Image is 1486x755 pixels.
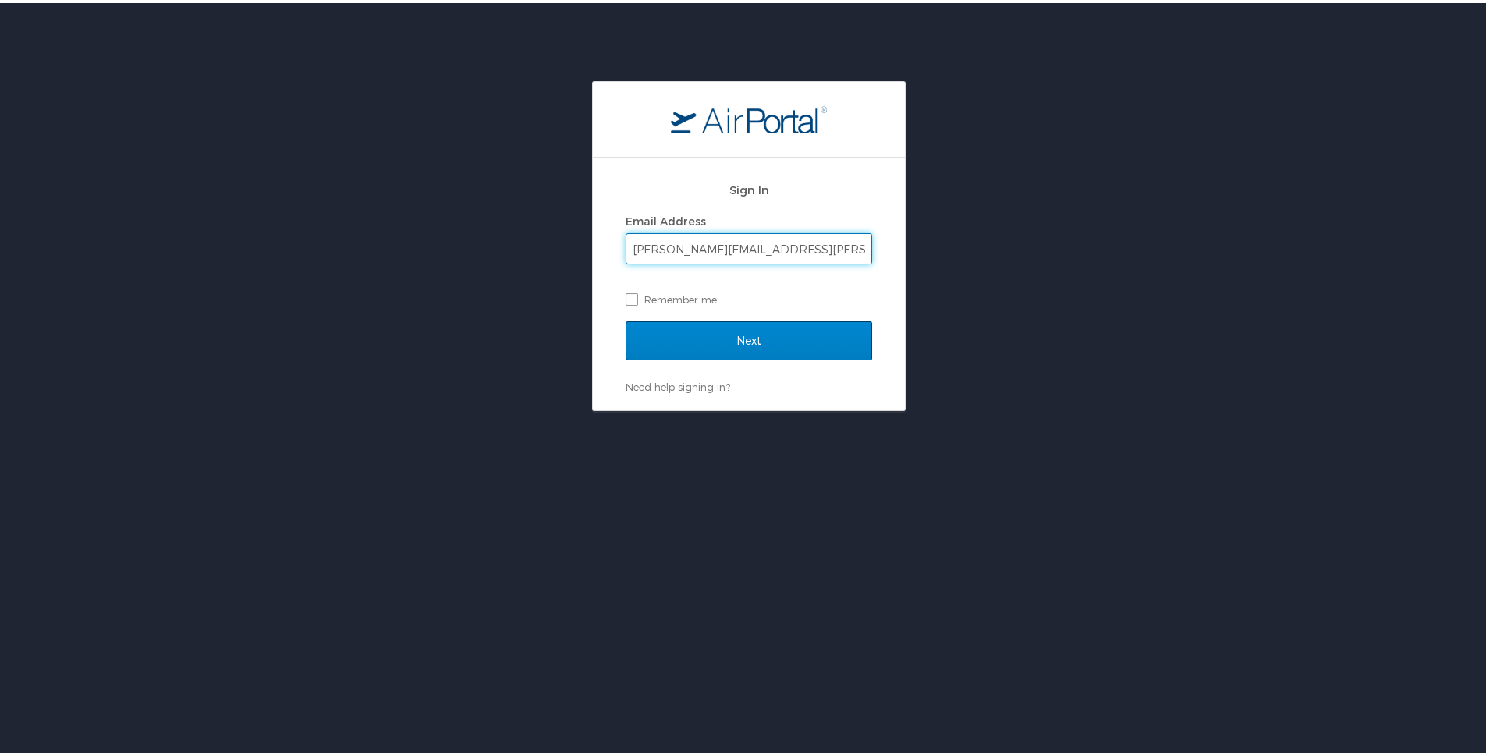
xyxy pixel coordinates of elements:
[626,318,872,357] input: Next
[626,211,706,225] label: Email Address
[671,102,827,130] img: logo
[626,178,872,196] h2: Sign In
[626,377,730,390] a: Need help signing in?
[626,285,872,308] label: Remember me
